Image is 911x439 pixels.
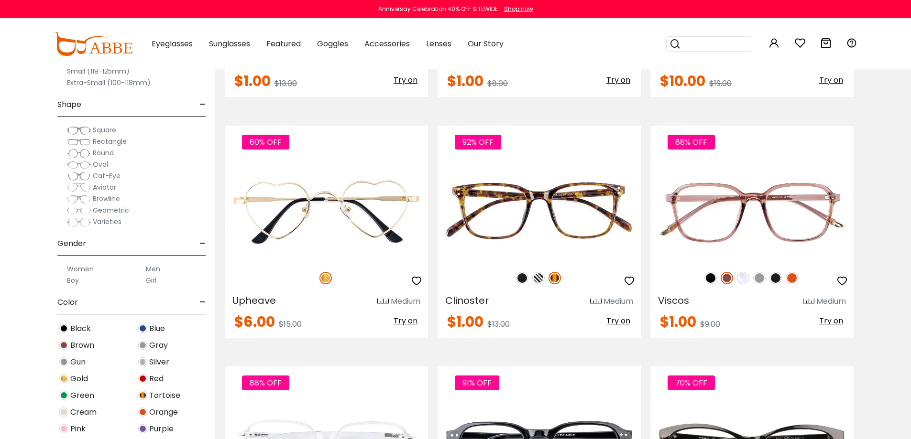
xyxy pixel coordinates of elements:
span: Color [57,291,78,314]
span: - [199,232,206,255]
span: 60% OFF [242,135,289,150]
img: Tortoise [549,272,561,284]
button: Try on [816,315,846,327]
img: Matte Black [769,272,782,284]
img: Purple [138,424,147,433]
img: Square.png [67,126,91,135]
span: Clinoster [445,294,489,307]
img: Matte Black [516,272,528,284]
span: Orange [149,407,178,418]
span: Try on [819,75,843,86]
img: Gun [59,357,68,366]
span: Red [149,373,164,385]
label: Boy [67,275,79,286]
span: Purple [149,423,174,435]
span: Oval [93,160,108,169]
span: Green [70,390,94,401]
a: Brown Viscos - Plastic ,Universal Bridge Fit [650,160,854,262]
span: Gray [149,340,168,351]
img: Gray [753,272,766,284]
img: Orange [138,407,147,417]
img: Varieties.png [67,217,91,227]
span: Aviator [93,182,116,192]
img: size ruler [377,298,389,305]
span: $13.00 [274,78,297,89]
span: Tortoise [149,390,180,401]
button: Try on [816,74,846,86]
span: Brown [70,340,94,351]
span: Gender [57,232,86,255]
span: Geometric [93,205,129,215]
span: 88% OFF [242,375,289,390]
span: Try on [606,315,630,326]
span: Rectangle [93,137,127,146]
span: Cat-Eye [93,171,121,181]
span: $8.00 [487,78,508,89]
span: $9.00 [700,319,720,330]
span: Blue [149,323,165,334]
span: $1.00 [447,311,483,332]
div: Medium [816,296,846,307]
span: Try on [394,315,417,326]
div: Anniversay Celebration 40% OFF SITEWIDE [378,5,498,13]
label: Small (119-125mm) [67,65,130,77]
span: Our Story [468,38,504,49]
img: Round.png [67,149,91,158]
span: Varieties [93,217,121,226]
button: Try on [391,315,420,327]
img: abbeglasses.com [54,32,132,56]
span: $6.00 [234,311,275,332]
img: Brown [721,272,733,284]
span: Accessories [364,38,410,49]
span: Upheave [232,294,276,307]
img: Clear [737,272,749,284]
span: $1.00 [234,71,271,91]
span: Browline [93,194,120,203]
img: Gold [319,272,332,284]
a: Shop now [499,5,533,13]
span: Eyeglasses [152,38,193,49]
label: Women [67,263,94,275]
button: Try on [604,315,633,327]
img: Geometric.png [67,206,91,215]
span: - [199,93,206,116]
img: Silver [138,357,147,366]
span: Pink [70,423,86,435]
img: Black [704,272,717,284]
span: Round [93,148,114,158]
img: Tortoise [138,391,147,400]
span: $1.00 [447,71,483,91]
span: $10.00 [660,71,705,91]
img: Cream [59,407,68,417]
img: Gold Upheave - Metal ,Adjust Nose Pads [225,160,428,262]
span: Square [93,125,116,135]
img: Green [59,391,68,400]
label: Men [146,263,160,275]
div: Medium [391,296,420,307]
img: Browline.png [67,194,91,204]
img: Gold [59,374,68,383]
img: size ruler [803,298,814,305]
span: Try on [819,315,843,326]
img: Orange [786,272,798,284]
span: Goggles [317,38,348,49]
span: $19.00 [709,78,732,89]
img: Gray [138,341,147,350]
span: Viscos [658,294,689,307]
span: Lenses [426,38,451,49]
label: Girl [146,275,156,286]
label: Extra-Small (100-118mm) [67,77,151,88]
img: Pink [59,424,68,433]
img: Tortoise Clinoster - Plastic ,Universal Bridge Fit [438,160,641,262]
span: Gun [70,356,86,368]
img: Brown [59,341,68,350]
span: Black [70,323,91,334]
img: Red [138,374,147,383]
button: Try on [391,74,420,86]
span: Try on [606,75,630,86]
span: 70% OFF [668,375,715,390]
img: Aviator.png [67,183,91,193]
div: Medium [604,296,633,307]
